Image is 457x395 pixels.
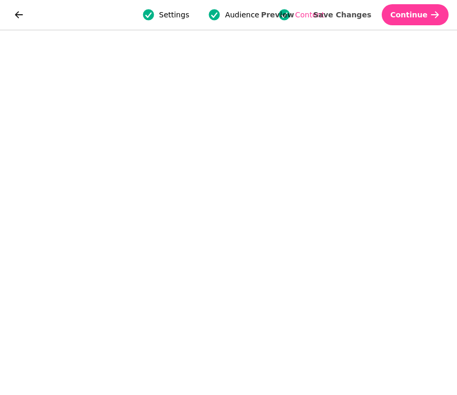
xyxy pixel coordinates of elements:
[225,9,259,20] span: Audience
[253,4,303,25] button: Preview
[390,11,428,18] span: Continue
[382,4,449,25] button: Continue
[305,4,380,25] button: Save Changes
[313,11,372,18] span: Save Changes
[8,4,29,25] button: go back
[261,11,294,18] span: Preview
[159,9,189,20] span: Settings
